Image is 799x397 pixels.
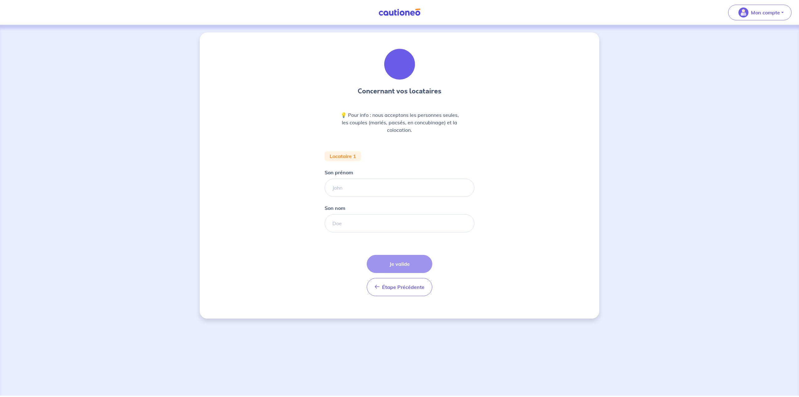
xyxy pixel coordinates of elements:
div: Locataire 1 [325,151,361,161]
input: John [325,179,474,197]
button: illu_account_valid_menu.svgMon compte [728,5,792,20]
span: Étape Précédente [382,284,424,290]
img: Cautioneo [376,8,423,16]
p: 💡 Pour info : nous acceptons les personnes seules, les couples (mariés, pacsés, en concubinage) e... [340,111,459,134]
p: Son nom [325,204,345,212]
p: Mon compte [751,9,780,16]
div: NEW [325,47,474,301]
img: illu_tenants.svg [383,47,416,81]
button: Étape Précédente [367,278,432,296]
input: Doe [325,214,474,232]
img: illu_account_valid_menu.svg [738,7,748,17]
h3: Concernant vos locataires [358,86,441,96]
p: Son prénom [325,169,353,176]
